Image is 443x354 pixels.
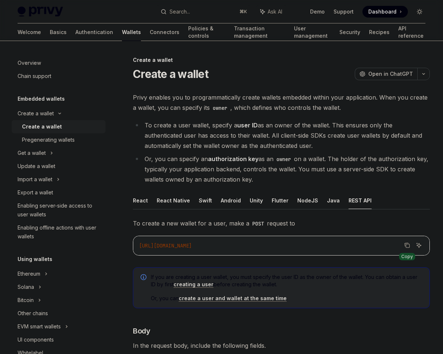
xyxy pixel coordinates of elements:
li: To create a user wallet, specify a as an owner of the wallet. This ensures only the authenticated... [133,120,430,151]
a: User management [294,23,331,41]
span: ⌘ K [239,9,247,15]
div: Ethereum [18,269,40,278]
img: light logo [18,7,63,17]
span: Open in ChatGPT [368,70,413,78]
a: Export a wallet [12,186,105,199]
button: Flutter [272,192,288,209]
span: To create a new wallet for a user, make a request to [133,218,430,228]
a: Other chains [12,307,105,320]
a: Update a wallet [12,160,105,173]
div: Pregenerating wallets [22,135,75,144]
a: create a user and wallet at the same time [179,295,287,302]
a: Basics [50,23,67,41]
a: Transaction management [234,23,285,41]
div: Overview [18,59,41,67]
a: Authentication [75,23,113,41]
a: Policies & controls [188,23,225,41]
button: Unity [250,192,263,209]
a: Overview [12,56,105,70]
code: POST [249,220,267,228]
div: Bitcoin [18,296,34,305]
span: In the request body, include the following fields. [133,340,430,351]
button: REST API [349,192,372,209]
button: Ask AI [255,5,287,18]
svg: Info [141,274,148,282]
button: Search...⌘K [156,5,252,18]
a: Enabling server-side access to user wallets [12,199,105,221]
h5: Embedded wallets [18,94,65,103]
div: EVM smart wallets [18,322,61,331]
div: Search... [170,7,190,16]
code: owner [210,104,230,112]
a: Demo [310,8,325,15]
button: Toggle dark mode [414,6,425,18]
button: Java [327,192,340,209]
a: UI components [12,333,105,346]
a: Recipes [369,23,390,41]
a: API reference [398,23,425,41]
h1: Create a wallet [133,67,208,81]
a: Enabling offline actions with user wallets [12,221,105,243]
span: Or, you can . [151,295,422,302]
span: Dashboard [368,8,397,15]
span: [URL][DOMAIN_NAME] [139,242,192,249]
code: owner [273,155,294,163]
div: Import a wallet [18,175,52,184]
div: UI components [18,335,54,344]
div: Chain support [18,72,51,81]
button: Ask AI [414,241,424,250]
button: Android [221,192,241,209]
div: Other chains [18,309,48,318]
a: Create a wallet [12,120,105,133]
a: Chain support [12,70,105,83]
span: If you are creating a user wallet, you must specify the user ID as the owner of the wallet. You c... [151,273,422,288]
div: Enabling offline actions with user wallets [18,223,101,241]
div: Enabling server-side access to user wallets [18,201,101,219]
a: Support [334,8,354,15]
a: Dashboard [362,6,408,18]
button: Open in ChatGPT [355,68,417,80]
strong: user ID [237,122,258,129]
div: Create a wallet [133,56,430,64]
a: Wallets [122,23,141,41]
li: Or, you can specify an as an on a wallet. The holder of the authorization key, typically your app... [133,154,430,185]
div: Create a wallet [22,122,62,131]
div: Copy [399,253,415,260]
div: Update a wallet [18,162,55,171]
a: Pregenerating wallets [12,133,105,146]
h5: Using wallets [18,255,52,264]
div: Create a wallet [18,109,54,118]
a: Welcome [18,23,41,41]
span: Privy enables you to programmatically create wallets embedded within your application. When you c... [133,92,430,113]
button: React [133,192,148,209]
div: Solana [18,283,34,291]
button: Copy the contents from the code block [402,241,412,250]
a: Connectors [150,23,179,41]
strong: authorization key [208,155,258,163]
div: Get a wallet [18,149,46,157]
span: Body [133,326,150,336]
button: NodeJS [297,192,318,209]
button: Swift [199,192,212,209]
a: Security [339,23,360,41]
a: creating a user [174,281,213,288]
div: Export a wallet [18,188,53,197]
span: Ask AI [268,8,282,15]
button: React Native [157,192,190,209]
